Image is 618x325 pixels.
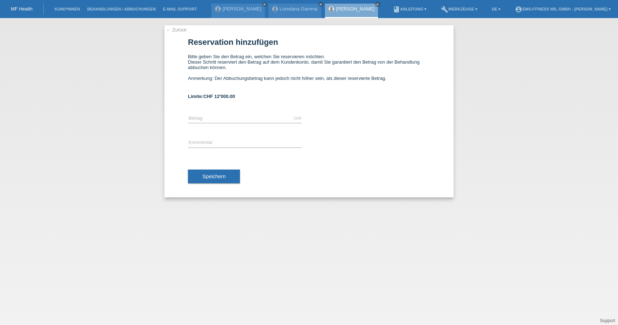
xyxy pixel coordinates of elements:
[488,7,504,11] a: DE ▾
[203,94,235,99] span: CHF 12'000.00
[393,6,400,13] i: book
[159,7,201,11] a: E-Mail Support
[223,6,261,12] a: [PERSON_NAME]
[437,7,481,11] a: buildWerkzeuge ▾
[51,7,83,11] a: Kund*innen
[511,7,614,11] a: account_circleEMS-Fitness Wil GmbH - [PERSON_NAME] ▾
[83,7,159,11] a: Behandlungen / Abbuchungen
[188,170,240,183] button: Speichern
[280,6,318,12] a: Loredana Gamma
[515,6,522,13] i: account_circle
[11,6,33,12] a: MF Health
[376,3,379,6] i: close
[188,38,430,47] h1: Reservation hinzufügen
[318,2,323,7] a: close
[202,174,226,179] span: Speichern
[441,6,448,13] i: build
[336,6,375,12] a: [PERSON_NAME]
[262,2,267,7] a: close
[389,7,430,11] a: bookAnleitung ▾
[319,3,323,6] i: close
[600,318,615,323] a: Support
[293,116,302,120] div: CHF
[375,2,380,7] a: close
[188,94,235,99] b: Limite:
[166,27,186,33] a: ← Zurück
[188,54,430,86] div: Bitte geben Sie den Betrag ein, welchen Sie reservieren möchten. Dieser Schritt reserviert den Be...
[263,3,266,6] i: close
